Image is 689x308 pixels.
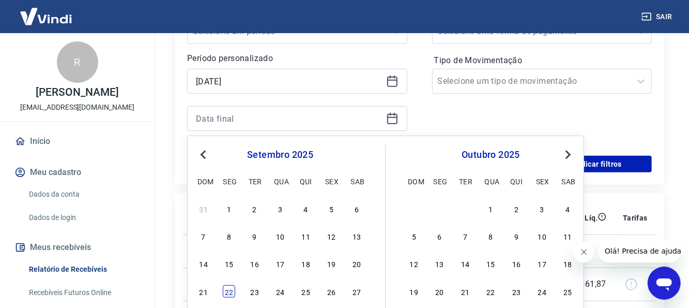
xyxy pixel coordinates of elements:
[510,257,523,270] div: Choose quinta-feira, 16 de outubro de 2025
[25,259,142,280] a: Relatório de Recebíveis
[459,202,471,215] div: Choose terça-feira, 30 de setembro de 2025
[485,257,497,270] div: Choose quarta-feira, 15 de outubro de 2025
[196,111,382,126] input: Data final
[485,285,497,298] div: Choose quarta-feira, 22 de outubro de 2025
[561,285,574,298] div: Choose sábado, 25 de outubro de 2025
[274,230,286,242] div: Choose quarta-feira, 10 de setembro de 2025
[20,102,134,113] p: [EMAIL_ADDRESS][DOMAIN_NAME]
[197,230,210,242] div: Choose domingo, 7 de setembro de 2025
[561,257,574,270] div: Choose sábado, 18 de outubro de 2025
[639,7,677,26] button: Sair
[544,156,652,172] button: Aplicar filtros
[561,202,574,215] div: Choose sábado, 4 de outubro de 2025
[12,130,142,153] a: Início
[510,202,523,215] div: Choose quinta-feira, 2 de outubro de 2025
[351,202,363,215] div: Choose sábado, 6 de setembro de 2025
[599,240,681,262] iframe: Mensagem da empresa
[485,230,497,242] div: Choose quarta-feira, 8 de outubro de 2025
[325,257,338,270] div: Choose sexta-feira, 19 de setembro de 2025
[485,175,497,187] div: qua
[197,257,210,270] div: Choose domingo, 14 de setembro de 2025
[434,230,446,242] div: Choose segunda-feira, 6 de outubro de 2025
[197,202,210,215] div: Choose domingo, 31 de agosto de 2025
[561,230,574,242] div: Choose sábado, 11 de outubro de 2025
[510,285,523,298] div: Choose quinta-feira, 23 de outubro de 2025
[197,175,210,187] div: dom
[25,282,142,303] a: Recebíveis Futuros Online
[274,202,286,215] div: Choose quarta-feira, 3 de setembro de 2025
[223,175,235,187] div: seg
[536,257,548,270] div: Choose sexta-feira, 17 de outubro de 2025
[325,285,338,298] div: Choose sexta-feira, 26 de setembro de 2025
[325,175,338,187] div: sex
[351,175,363,187] div: sab
[459,257,471,270] div: Choose terça-feira, 14 de outubro de 2025
[274,175,286,187] div: qua
[459,230,471,242] div: Choose terça-feira, 7 de outubro de 2025
[536,175,548,187] div: sex
[434,202,446,215] div: Choose segunda-feira, 29 de setembro de 2025
[648,267,681,300] iframe: Botão para abrir a janela de mensagens
[36,87,118,98] p: [PERSON_NAME]
[249,285,261,298] div: Choose terça-feira, 23 de setembro de 2025
[408,285,420,298] div: Choose domingo, 19 de outubro de 2025
[300,175,312,187] div: qui
[351,285,363,298] div: Choose sábado, 27 de setembro de 2025
[274,257,286,270] div: Choose quarta-feira, 17 de setembro de 2025
[325,202,338,215] div: Choose sexta-feira, 5 de setembro de 2025
[12,236,142,259] button: Meus recebíveis
[187,52,407,65] p: Período personalizado
[623,213,648,223] p: Tarifas
[459,285,471,298] div: Choose terça-feira, 21 de outubro de 2025
[434,54,650,67] label: Tipo de Movimentação
[562,149,574,161] button: Next Month
[249,257,261,270] div: Choose terça-feira, 16 de setembro de 2025
[223,257,235,270] div: Choose segunda-feira, 15 de setembro de 2025
[249,175,261,187] div: ter
[223,202,235,215] div: Choose segunda-feira, 1 de setembro de 2025
[197,285,210,298] div: Choose domingo, 21 de setembro de 2025
[300,257,312,270] div: Choose quinta-feira, 18 de setembro de 2025
[197,149,209,161] button: Previous Month
[351,257,363,270] div: Choose sábado, 20 de setembro de 2025
[351,230,363,242] div: Choose sábado, 13 de setembro de 2025
[574,242,594,262] iframe: Fechar mensagem
[249,230,261,242] div: Choose terça-feira, 9 de setembro de 2025
[12,1,80,32] img: Vindi
[249,202,261,215] div: Choose terça-feira, 2 de setembro de 2025
[536,202,548,215] div: Choose sexta-feira, 3 de outubro de 2025
[408,175,420,187] div: dom
[300,285,312,298] div: Choose quinta-feira, 25 de setembro de 2025
[25,207,142,228] a: Dados de login
[57,41,98,83] div: R
[196,74,382,89] input: Data inicial
[196,149,364,161] div: setembro 2025
[300,230,312,242] div: Choose quinta-feira, 11 de setembro de 2025
[12,161,142,184] button: Meu cadastro
[510,175,523,187] div: qui
[300,202,312,215] div: Choose quinta-feira, 4 de setembro de 2025
[325,230,338,242] div: Choose sexta-feira, 12 de setembro de 2025
[536,230,548,242] div: Choose sexta-feira, 10 de outubro de 2025
[274,285,286,298] div: Choose quarta-feira, 24 de setembro de 2025
[434,285,446,298] div: Choose segunda-feira, 20 de outubro de 2025
[223,285,235,298] div: Choose segunda-feira, 22 de setembro de 2025
[434,257,446,270] div: Choose segunda-feira, 13 de outubro de 2025
[561,175,574,187] div: sab
[406,149,575,161] div: outubro 2025
[536,285,548,298] div: Choose sexta-feira, 24 de outubro de 2025
[6,7,87,16] span: Olá! Precisa de ajuda?
[223,230,235,242] div: Choose segunda-feira, 8 de setembro de 2025
[408,230,420,242] div: Choose domingo, 5 de outubro de 2025
[434,175,446,187] div: seg
[408,202,420,215] div: Choose domingo, 28 de setembro de 2025
[25,184,142,205] a: Dados da conta
[408,257,420,270] div: Choose domingo, 12 de outubro de 2025
[510,230,523,242] div: Choose quinta-feira, 9 de outubro de 2025
[565,278,606,290] p: -R$ 561,87
[485,202,497,215] div: Choose quarta-feira, 1 de outubro de 2025
[459,175,471,187] div: ter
